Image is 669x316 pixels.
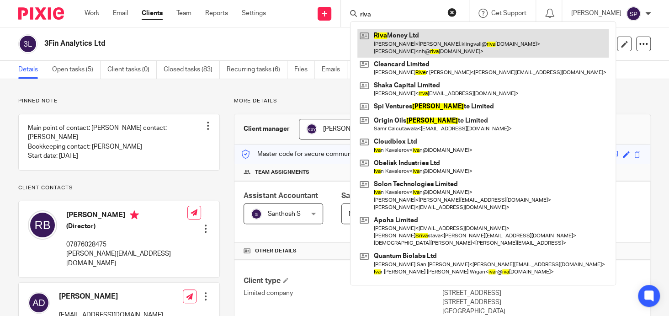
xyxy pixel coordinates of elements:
[242,9,266,18] a: Settings
[66,222,187,231] h5: (Director)
[244,289,442,298] p: Limited company
[44,39,430,48] h2: 3Fin Analytics Ltd
[142,9,163,18] a: Clients
[66,210,187,222] h4: [PERSON_NAME]
[205,9,228,18] a: Reports
[59,292,163,301] h4: [PERSON_NAME]
[244,124,290,134] h3: Client manager
[28,292,50,314] img: svg%3E
[164,61,220,79] a: Closed tasks (83)
[66,249,187,268] p: [PERSON_NAME][EMAIL_ADDRESS][DOMAIN_NAME]
[52,61,101,79] a: Open tasks (5)
[323,126,373,132] span: [PERSON_NAME]
[571,9,621,18] p: [PERSON_NAME]
[306,123,317,134] img: svg%3E
[18,184,220,192] p: Client contacts
[251,209,262,220] img: svg%3E
[18,34,37,54] img: svg%3E
[107,61,157,79] a: Client tasks (0)
[294,61,315,79] a: Files
[359,11,441,19] input: Search
[18,97,220,105] p: Pinned note
[626,6,641,21] img: svg%3E
[28,210,57,240] img: svg%3E
[268,211,301,217] span: Santhosh S
[447,8,457,17] button: Clear
[234,97,651,105] p: More details
[442,307,641,316] p: [GEOGRAPHIC_DATA]
[442,298,641,307] p: [STREET_ADDRESS]
[241,150,399,159] p: Master code for secure communications and files
[18,61,45,79] a: Details
[113,9,128,18] a: Email
[176,9,191,18] a: Team
[491,10,526,16] span: Get Support
[85,9,99,18] a: Work
[66,240,187,249] p: 07876028475
[18,7,64,20] img: Pixie
[349,211,386,217] span: Not selected
[255,169,309,176] span: Team assignments
[255,247,297,255] span: Other details
[442,289,641,298] p: [STREET_ADDRESS]
[244,192,318,199] span: Assistant Accountant
[244,276,442,286] h4: Client type
[130,210,139,220] i: Primary
[227,61,287,79] a: Recurring tasks (6)
[322,61,347,79] a: Emails
[341,192,387,199] span: Sales Person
